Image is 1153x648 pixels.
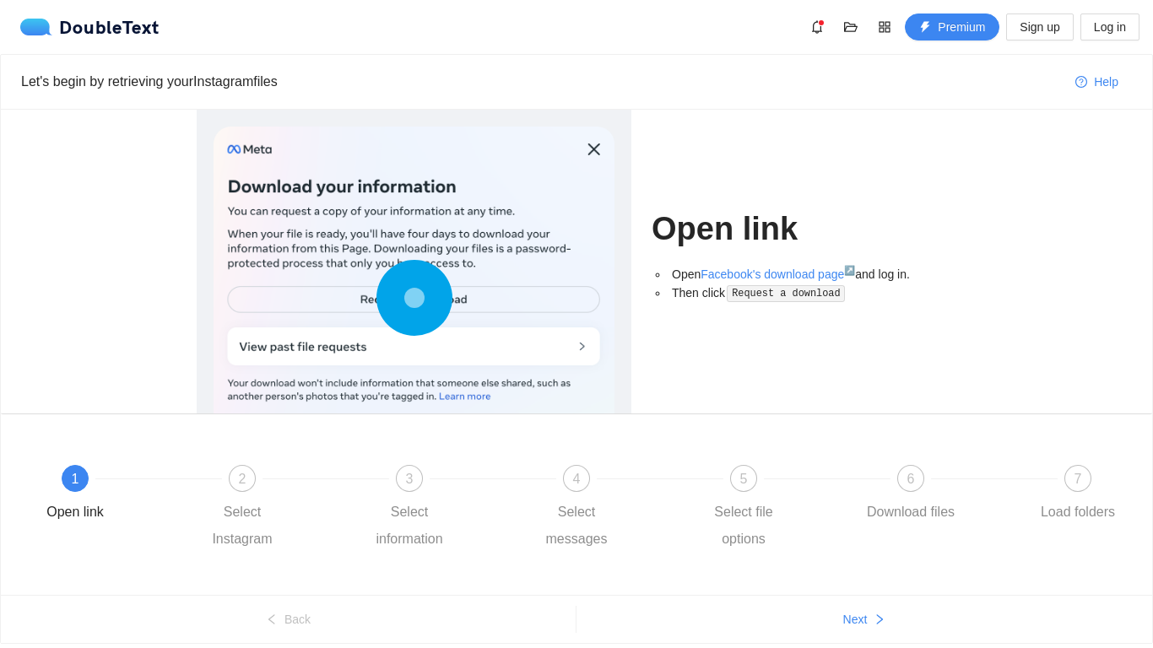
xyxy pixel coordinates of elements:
[528,499,625,553] div: Select messages
[871,13,898,40] button: appstore
[72,472,79,486] span: 1
[1041,499,1115,526] div: Load folders
[20,19,160,35] div: DoubleText
[919,21,931,35] span: thunderbolt
[695,499,793,553] div: Select file options
[1,606,576,633] button: leftBack
[669,283,956,303] li: Then click
[573,472,581,486] span: 4
[669,265,956,283] li: Open and log in.
[26,465,193,526] div: 1Open link
[837,13,864,40] button: folder-open
[21,71,1062,92] div: Let's begin by retrieving your Instagram files
[46,499,104,526] div: Open link
[193,465,360,553] div: 2Select Instagram
[576,606,1152,633] button: Nextright
[1029,465,1127,526] div: 7Load folders
[874,613,885,627] span: right
[862,465,1029,526] div: 6Download files
[804,20,830,34] span: bell
[193,499,291,553] div: Select Instagram
[652,209,956,249] h1: Open link
[1094,73,1118,91] span: Help
[1075,76,1087,89] span: question-circle
[20,19,160,35] a: logoDoubleText
[907,472,915,486] span: 6
[844,265,855,275] sup: ↗
[360,499,458,553] div: Select information
[867,499,955,526] div: Download files
[740,472,748,486] span: 5
[838,20,863,34] span: folder-open
[239,472,246,486] span: 2
[695,465,862,553] div: 5Select file options
[872,20,897,34] span: appstore
[1094,18,1126,36] span: Log in
[360,465,528,553] div: 3Select information
[843,610,868,629] span: Next
[727,285,845,302] code: Request a download
[1020,18,1059,36] span: Sign up
[1062,68,1132,95] button: question-circleHelp
[1080,13,1139,40] button: Log in
[1075,472,1082,486] span: 7
[406,472,414,486] span: 3
[938,18,985,36] span: Premium
[905,13,999,40] button: thunderboltPremium
[20,19,59,35] img: logo
[528,465,695,553] div: 4Select messages
[701,267,855,281] a: Facebook's download page↗
[804,13,831,40] button: bell
[1006,13,1073,40] button: Sign up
